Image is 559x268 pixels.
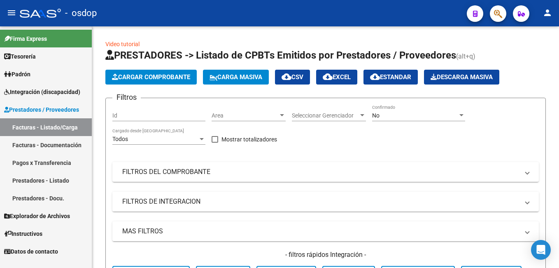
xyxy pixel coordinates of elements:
[363,70,418,85] button: Estandar
[105,49,456,61] span: PRESTADORES -> Listado de CPBTs Emitidos por Prestadores / Proveedores
[210,73,262,81] span: Carga Masiva
[112,162,539,182] mat-expansion-panel-header: FILTROS DEL COMPROBANTE
[323,72,333,82] mat-icon: cloud_download
[4,105,79,114] span: Prestadores / Proveedores
[431,73,493,81] span: Descarga Masiva
[203,70,269,85] button: Carga Masiva
[221,134,277,144] span: Mostrar totalizadores
[112,92,141,103] h3: Filtros
[543,8,552,18] mat-icon: person
[370,72,380,82] mat-icon: cloud_download
[112,250,539,259] h4: - filtros rápidos Integración -
[292,112,359,119] span: Seleccionar Gerenciador
[275,70,310,85] button: CSV
[4,229,42,238] span: Instructivos
[7,8,16,18] mat-icon: menu
[456,52,475,60] span: (alt+q)
[4,87,80,96] span: Integración (discapacidad)
[105,41,140,47] a: Video tutorial
[4,212,70,221] span: Explorador de Archivos
[122,167,519,176] mat-panel-title: FILTROS DEL COMPROBANTE
[370,73,411,81] span: Estandar
[112,136,128,142] span: Todos
[105,70,197,85] button: Cargar Comprobante
[212,112,278,119] span: Area
[112,221,539,241] mat-expansion-panel-header: MAS FILTROS
[316,70,357,85] button: EXCEL
[372,112,380,119] span: No
[4,247,58,256] span: Datos de contacto
[323,73,351,81] span: EXCEL
[282,73,303,81] span: CSV
[282,72,291,82] mat-icon: cloud_download
[122,227,519,236] mat-panel-title: MAS FILTROS
[424,70,499,85] app-download-masive: Descarga masiva de comprobantes (adjuntos)
[4,70,30,79] span: Padrón
[65,4,97,22] span: - osdop
[4,52,36,61] span: Tesorería
[4,34,47,43] span: Firma Express
[112,192,539,212] mat-expansion-panel-header: FILTROS DE INTEGRACION
[112,73,190,81] span: Cargar Comprobante
[122,197,519,206] mat-panel-title: FILTROS DE INTEGRACION
[531,240,551,260] div: Open Intercom Messenger
[424,70,499,85] button: Descarga Masiva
